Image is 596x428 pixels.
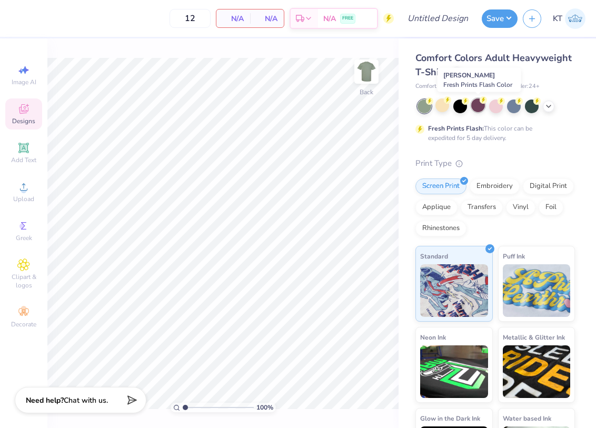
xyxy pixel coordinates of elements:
img: Neon Ink [420,345,488,398]
strong: Fresh Prints Flash: [428,124,484,133]
div: Rhinestones [415,221,466,236]
span: KT [553,13,562,25]
div: Print Type [415,157,575,170]
div: Transfers [461,200,503,215]
img: Standard [420,264,488,317]
span: Decorate [11,320,36,329]
div: Screen Print [415,178,466,194]
span: Upload [13,195,34,203]
span: Water based Ink [503,413,551,424]
span: N/A [323,13,336,24]
img: Metallic & Glitter Ink [503,345,571,398]
span: Neon Ink [420,332,446,343]
span: Comfort Colors [415,82,454,91]
span: Metallic & Glitter Ink [503,332,565,343]
div: This color can be expedited for 5 day delivery. [428,124,558,143]
span: N/A [256,13,277,24]
div: Back [360,87,373,97]
img: Puff Ink [503,264,571,317]
div: Digital Print [523,178,574,194]
span: Fresh Prints Flash Color [443,81,512,89]
div: Applique [415,200,458,215]
input: – – [170,9,211,28]
span: Designs [12,117,35,125]
img: Back [356,61,377,82]
span: Standard [420,251,448,262]
strong: Need help? [26,395,64,405]
img: Karen Tian [565,8,585,29]
a: KT [553,8,585,29]
button: Save [482,9,518,28]
span: FREE [342,15,353,22]
span: 100 % [256,403,273,412]
span: Chat with us. [64,395,108,405]
div: Embroidery [470,178,520,194]
span: Image AI [12,78,36,86]
span: N/A [223,13,244,24]
div: Vinyl [506,200,535,215]
span: Clipart & logos [5,273,42,290]
input: Untitled Design [399,8,476,29]
span: Glow in the Dark Ink [420,413,480,424]
span: Add Text [11,156,36,164]
span: Puff Ink [503,251,525,262]
span: Greek [16,234,32,242]
div: [PERSON_NAME] [438,68,521,92]
div: Foil [539,200,563,215]
span: Comfort Colors Adult Heavyweight T-Shirt [415,52,572,78]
